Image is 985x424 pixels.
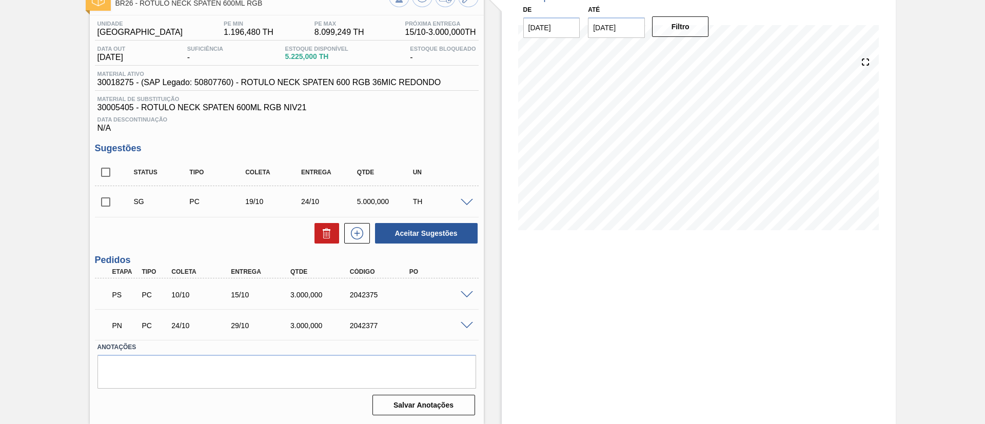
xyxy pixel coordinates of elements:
span: Estoque Bloqueado [410,46,476,52]
div: Status [131,169,193,176]
div: 2042375 [347,291,414,299]
label: Até [588,6,600,13]
div: Pedido em Negociação [110,314,141,337]
span: Próxima Entrega [405,21,476,27]
div: 3.000,000 [288,321,354,330]
div: Nova sugestão [339,223,370,244]
div: Tipo [139,268,170,275]
span: [GEOGRAPHIC_DATA] [97,28,183,37]
span: Material de Substituição [97,96,476,102]
label: Anotações [97,340,476,355]
div: Entrega [299,169,361,176]
div: N/A [95,112,479,133]
div: TH [410,197,472,206]
div: 15/10/2025 [228,291,295,299]
div: Pedido de Compra [139,321,170,330]
div: Código [347,268,414,275]
div: PO [407,268,474,275]
p: PN [112,321,138,330]
div: Tipo [187,169,249,176]
button: Aceitar Sugestões [375,223,478,244]
label: De [523,6,532,13]
span: Unidade [97,21,183,27]
div: Qtde [354,169,417,176]
span: 30018275 - (SAP Legado: 50807760) - ROTULO NECK SPATEN 600 RGB 36MIC REDONDO [97,78,441,87]
div: Etapa [110,268,141,275]
div: 5.000,000 [354,197,417,206]
span: 8.099,249 TH [314,28,364,37]
p: PS [112,291,138,299]
div: Aceitar Sugestões [370,222,479,245]
div: 3.000,000 [288,291,354,299]
span: 30005405 - ROTULO NECK SPATEN 600ML RGB NIV21 [97,103,476,112]
div: 19/10/2025 [243,197,305,206]
h3: Pedidos [95,255,479,266]
div: 10/10/2025 [169,291,235,299]
span: Material ativo [97,71,441,77]
span: 15/10 - 3.000,000 TH [405,28,476,37]
button: Filtro [652,16,709,37]
div: Qtde [288,268,354,275]
input: dd/mm/yyyy [588,17,645,38]
div: Aguardando PC SAP [110,284,141,306]
span: PE MIN [224,21,273,27]
span: Data out [97,46,126,52]
span: PE MAX [314,21,364,27]
div: Sugestão Criada [131,197,193,206]
div: 29/10/2025 [228,321,295,330]
span: 5.225,000 TH [285,53,348,60]
div: Pedido de Compra [139,291,170,299]
div: Pedido de Compra [187,197,249,206]
div: - [407,46,478,62]
div: 24/10/2025 [299,197,361,206]
input: dd/mm/yyyy [523,17,580,38]
h3: Sugestões [95,143,479,154]
span: Data Descontinuação [97,116,476,123]
div: - [185,46,226,62]
span: Estoque Disponível [285,46,348,52]
span: [DATE] [97,53,126,62]
div: Entrega [228,268,295,275]
div: Excluir Sugestões [309,223,339,244]
div: Coleta [243,169,305,176]
span: Suficiência [187,46,223,52]
span: 1.196,480 TH [224,28,273,37]
div: 2042377 [347,321,414,330]
div: Coleta [169,268,235,275]
button: Salvar Anotações [372,395,475,415]
div: 24/10/2025 [169,321,235,330]
div: UN [410,169,472,176]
